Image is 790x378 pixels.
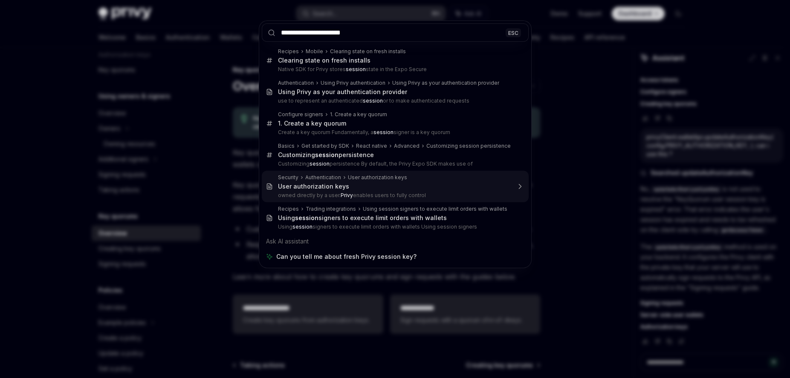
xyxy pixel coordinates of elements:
div: Clearing state on fresh installs [278,57,370,64]
b: session [315,151,339,158]
div: ESC [506,28,521,37]
div: Ask AI assistant [262,234,529,249]
b: session [346,66,366,72]
b: session [295,214,318,221]
div: User authorization keys [348,174,407,181]
div: Trading integrations [306,206,356,212]
div: Get started by SDK [301,143,349,149]
div: Using Privy as your authentication provider [392,80,499,86]
p: owned directly by a user. enables users to fully control [278,192,511,199]
div: Recipes [278,48,299,55]
div: Using signers to execute limit orders with wallets [278,214,447,222]
div: Configure signers [278,111,323,118]
div: Advanced [394,143,420,149]
b: Privy [341,192,353,198]
div: Customizing persistence [278,151,374,159]
div: Using session signers to execute limit orders with wallets [363,206,507,212]
div: User authorization keys [278,183,349,190]
b: session [363,97,383,104]
div: Authentication [278,80,314,86]
p: Using signers to execute limit orders with wallets Using session signers [278,223,511,230]
div: Using Privy as your authentication provider [278,88,407,96]
div: Using Privy authentication [321,80,385,86]
div: Customizing session persistence [426,143,511,149]
div: Clearing state on fresh installs [330,48,406,55]
b: session [292,223,313,230]
b: session [310,160,330,167]
p: Create a key quorum Fundamentally, a signer is a key quorum [278,129,511,136]
p: Native SDK for Privy stores state in the Expo Secure [278,66,511,73]
div: Security [278,174,298,181]
p: Customizing persistence By default, the Privy Expo SDK makes use of [278,160,511,167]
p: use to represent an authenticated or to make authenticated requests [278,97,511,104]
div: Basics [278,143,295,149]
span: Can you tell me about fresh Privy session key? [276,252,417,261]
div: Recipes [278,206,299,212]
div: 1. Create a key quorum [278,120,346,127]
b: session [373,129,394,135]
div: React native [356,143,387,149]
div: Mobile [306,48,323,55]
div: Authentication [305,174,341,181]
div: 1. Create a key quorum [330,111,387,118]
